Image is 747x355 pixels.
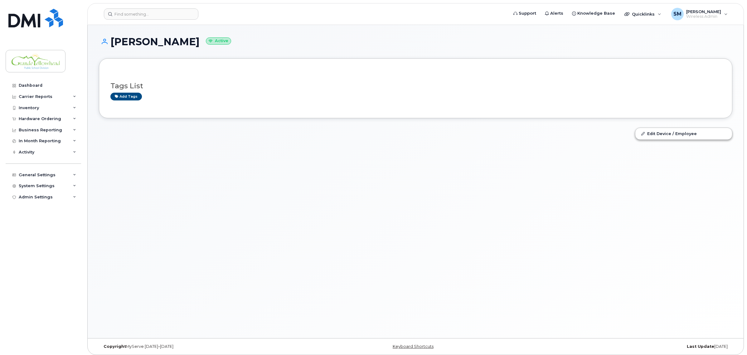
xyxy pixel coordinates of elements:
h1: [PERSON_NAME] [99,36,732,47]
a: Keyboard Shortcuts [393,344,434,349]
strong: Last Update [687,344,714,349]
strong: Copyright [104,344,126,349]
small: Active [206,37,231,45]
a: Edit Device / Employee [635,128,732,139]
div: [DATE] [521,344,732,349]
div: MyServe [DATE]–[DATE] [99,344,310,349]
a: Add tags [110,93,142,100]
h3: Tags List [110,82,721,90]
